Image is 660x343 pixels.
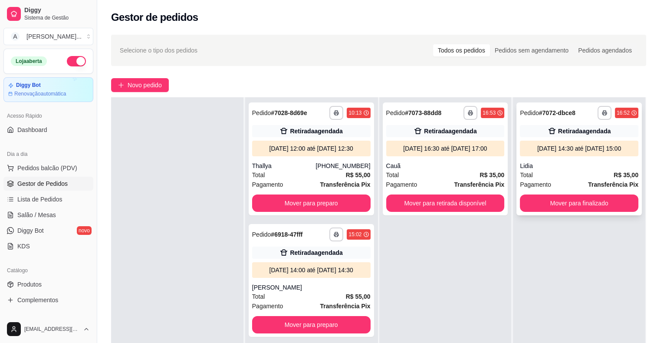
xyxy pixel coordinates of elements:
a: Gestor de Pedidos [3,177,93,191]
strong: R$ 55,00 [346,171,371,178]
span: Pagamento [386,180,417,189]
div: Retirada agendada [290,248,342,257]
button: Pedidos balcão (PDV) [3,161,93,175]
div: Todos os pedidos [433,44,490,56]
div: Lidia [520,162,638,170]
span: Gestor de Pedidos [17,179,68,188]
div: Pedidos sem agendamento [490,44,573,56]
div: Thallya [252,162,316,170]
span: Novo pedido [128,80,162,90]
button: Select a team [3,28,93,45]
span: Total [252,170,265,180]
h2: Gestor de pedidos [111,10,198,24]
span: Pagamento [252,180,283,189]
span: Pagamento [520,180,551,189]
a: KDS [3,239,93,253]
div: Pedidos agendados [573,44,637,56]
article: Renovação automática [14,90,66,97]
div: Dia a dia [3,147,93,161]
button: Novo pedido [111,78,169,92]
span: Complementos [17,296,58,304]
div: [PERSON_NAME] ... [26,32,82,41]
span: Pedido [252,231,271,238]
a: Lista de Pedidos [3,192,93,206]
span: Pedido [386,109,405,116]
div: 10:13 [348,109,361,116]
button: [EMAIL_ADDRESS][DOMAIN_NAME] [3,319,93,340]
div: Retirada agendada [424,127,476,135]
button: Mover para preparo [252,195,371,212]
div: [PERSON_NAME] [252,283,371,292]
span: Pagamento [252,301,283,311]
span: Pedidos balcão (PDV) [17,164,77,172]
div: [DATE] 14:30 até [DATE] 15:00 [523,144,635,153]
strong: Transferência Pix [320,303,371,310]
span: Pedido [520,109,539,116]
button: Mover para preparo [252,316,371,333]
div: 16:52 [617,109,630,116]
div: [DATE] 12:00 até [DATE] 12:30 [256,144,367,153]
div: [PHONE_NUMBER] [315,162,370,170]
strong: R$ 35,00 [614,171,638,178]
div: 15:02 [348,231,361,238]
span: KDS [17,242,30,251]
button: Mover para finalizado [520,195,638,212]
a: Dashboard [3,123,93,137]
a: Produtos [3,277,93,291]
a: Salão / Mesas [3,208,93,222]
strong: R$ 35,00 [479,171,504,178]
strong: # 7072-dbce8 [539,109,575,116]
span: Total [386,170,399,180]
span: Lista de Pedidos [17,195,62,204]
span: Produtos [17,280,42,289]
span: Pedido [252,109,271,116]
strong: # 7028-8d69e [271,109,307,116]
a: Complementos [3,293,93,307]
span: Total [252,292,265,301]
a: DiggySistema de Gestão [3,3,93,24]
div: Loja aberta [11,56,47,66]
span: Dashboard [17,125,47,134]
div: Cauã [386,162,505,170]
span: Salão / Mesas [17,211,56,219]
span: [EMAIL_ADDRESS][DOMAIN_NAME] [24,326,79,333]
div: Catálogo [3,264,93,277]
strong: Transferência Pix [454,181,504,188]
a: Diggy Botnovo [3,224,93,237]
span: plus [118,82,124,88]
span: Diggy [24,7,90,14]
span: Sistema de Gestão [24,14,90,21]
span: Total [520,170,533,180]
a: Diggy BotRenovaçãoautomática [3,77,93,102]
div: Retirada agendada [558,127,611,135]
div: [DATE] 16:30 até [DATE] 17:00 [390,144,501,153]
button: Alterar Status [67,56,86,66]
span: Diggy Bot [17,226,44,235]
span: Selecione o tipo dos pedidos [120,46,197,55]
div: 16:53 [483,109,496,116]
button: Mover para retirada disponível [386,195,505,212]
div: [DATE] 14:00 até [DATE] 14:30 [256,266,367,274]
strong: Transferência Pix [320,181,371,188]
strong: # 6918-47fff [271,231,302,238]
strong: # 7073-88dd8 [405,109,441,116]
strong: R$ 55,00 [346,293,371,300]
article: Diggy Bot [16,82,41,89]
div: Acesso Rápido [3,109,93,123]
strong: Transferência Pix [588,181,638,188]
div: Retirada agendada [290,127,342,135]
span: A [11,32,20,41]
